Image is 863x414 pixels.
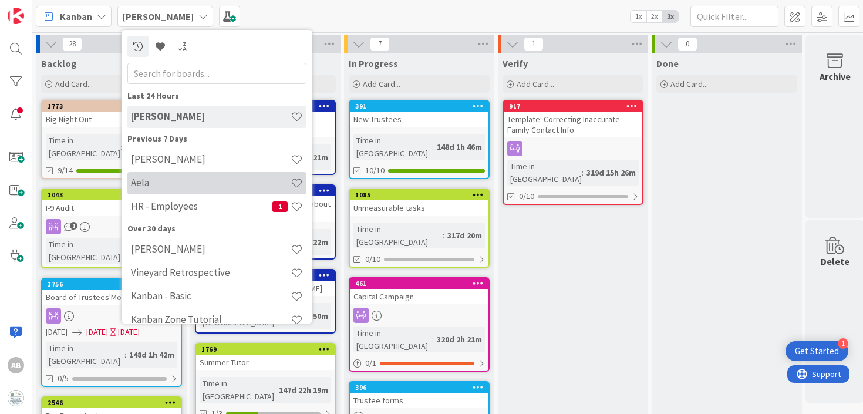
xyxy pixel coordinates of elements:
[123,11,194,22] b: [PERSON_NAME]
[46,134,120,160] div: Time in [GEOGRAPHIC_DATA]
[646,11,662,22] span: 2x
[821,254,849,268] div: Delete
[131,243,291,255] h4: [PERSON_NAME]
[127,133,306,145] div: Previous 7 Days
[41,278,182,387] a: 1756Board of Trustees'Monthly Update[DATE][DATE][DATE]Time in [GEOGRAPHIC_DATA]:148d 1h 42m0/5
[503,100,643,205] a: 917Template: Correcting Inaccurate Family Contact InfoTime in [GEOGRAPHIC_DATA]:319d 15h 26m0/10
[509,102,642,110] div: 917
[8,390,24,406] img: avatar
[350,289,488,304] div: Capital Campaign
[353,134,432,160] div: Time in [GEOGRAPHIC_DATA]
[504,112,642,137] div: Template: Correcting Inaccurate Family Contact Info
[503,58,528,69] span: Verify
[118,326,140,338] div: [DATE]
[355,102,488,110] div: 391
[434,140,485,153] div: 148d 1h 46m
[582,166,584,179] span: :
[127,90,306,102] div: Last 24 Hours
[276,383,331,396] div: 147d 22h 19m
[42,101,181,127] div: 1773Big Night Out
[295,235,331,248] div: 13d 22m
[820,69,851,83] div: Archive
[355,383,488,392] div: 396
[295,151,331,164] div: 13d 21m
[46,238,124,264] div: Time in [GEOGRAPHIC_DATA]
[274,383,276,396] span: :
[670,79,708,89] span: Add Card...
[42,279,181,305] div: 1756Board of Trustees'Monthly Update
[58,164,73,177] span: 9/14
[131,110,291,122] h4: [PERSON_NAME]
[42,279,181,290] div: 1756
[41,100,182,179] a: 1773Big Night OutTime in [GEOGRAPHIC_DATA]:147d 21h 57m9/14
[196,344,335,355] div: 1769
[42,190,181,216] div: 1043I-9 Audit
[517,79,554,89] span: Add Card...
[353,223,443,248] div: Time in [GEOGRAPHIC_DATA]
[350,278,488,289] div: 461
[48,399,181,407] div: 2546
[131,290,291,302] h4: Kanban - Basic
[349,58,398,69] span: In Progress
[432,333,434,346] span: :
[795,345,839,357] div: Get Started
[86,326,108,338] span: [DATE]
[131,314,291,325] h4: Kanban Zone Tutorial
[350,382,488,408] div: 396Trustee forms
[8,8,24,24] img: Visit kanbanzone.com
[8,357,24,373] div: AB
[46,342,124,368] div: Time in [GEOGRAPHIC_DATA]
[434,333,485,346] div: 320d 2h 21m
[349,277,490,372] a: 461Capital CampaignTime in [GEOGRAPHIC_DATA]:320d 2h 21m0/1
[355,280,488,288] div: 461
[272,201,288,212] span: 1
[25,2,53,16] span: Support
[444,229,485,242] div: 317d 20m
[662,11,678,22] span: 3x
[443,229,444,242] span: :
[349,100,490,179] a: 391New TrusteesTime in [GEOGRAPHIC_DATA]:148d 1h 46m10/10
[504,101,642,137] div: 917Template: Correcting Inaccurate Family Contact Info
[48,191,181,199] div: 1043
[120,140,122,153] span: :
[690,6,778,27] input: Quick Filter...
[355,191,488,199] div: 1085
[838,338,848,349] div: 1
[196,355,335,370] div: Summer Tutor
[432,140,434,153] span: :
[365,164,385,177] span: 10/10
[349,189,490,268] a: 1085Unmeasurable tasksTime in [GEOGRAPHIC_DATA]:317d 20m0/10
[353,327,432,352] div: Time in [GEOGRAPHIC_DATA]
[363,79,400,89] span: Add Card...
[60,9,92,23] span: Kanban
[350,356,488,371] div: 0/1
[46,326,68,338] span: [DATE]
[350,200,488,216] div: Unmeasurable tasks
[126,348,177,361] div: 148d 1h 42m
[48,102,181,110] div: 1773
[41,58,77,69] span: Backlog
[201,345,335,354] div: 1769
[55,79,93,89] span: Add Card...
[70,222,77,230] span: 1
[42,112,181,127] div: Big Night Out
[42,290,181,305] div: Board of Trustees'Monthly Update
[58,372,69,385] span: 0/5
[786,341,848,361] div: Open Get Started checklist, remaining modules: 1
[519,190,534,203] span: 0/10
[350,101,488,127] div: 391New Trustees
[42,398,181,408] div: 2546
[131,200,272,212] h4: HR - Employees
[350,393,488,408] div: Trustee forms
[62,37,82,51] span: 28
[124,348,126,361] span: :
[131,177,291,189] h4: Aela
[631,11,646,22] span: 1x
[48,280,181,288] div: 1756
[677,37,697,51] span: 0
[41,189,182,268] a: 1043I-9 AuditTime in [GEOGRAPHIC_DATA]:148d 1h 49m
[365,357,376,369] span: 0 / 1
[196,344,335,370] div: 1769Summer Tutor
[131,153,291,165] h4: [PERSON_NAME]
[131,267,291,278] h4: Vineyard Retrospective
